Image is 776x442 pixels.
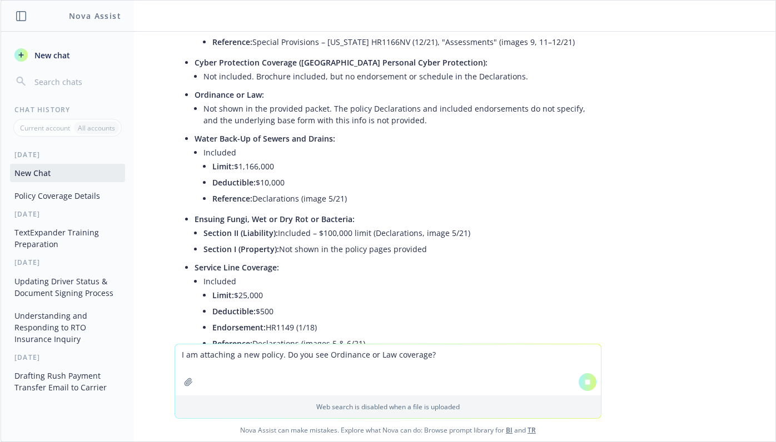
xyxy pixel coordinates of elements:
[203,68,590,84] li: Not included. Brochure included, but no endorsement or schedule in the Declarations.
[1,150,134,159] div: [DATE]
[212,322,266,333] span: Endorsement:
[212,177,256,188] span: Deductible:
[212,161,234,172] span: Limit:
[212,158,590,174] li: $1,166,000
[506,425,513,435] a: BI
[212,193,252,204] span: Reference:
[212,174,590,190] li: $10,000
[195,89,264,100] span: Ordinance or Law:
[203,273,590,354] li: Included
[212,190,590,207] li: Declarations (image 5/21)
[32,49,70,61] span: New chat
[5,419,771,441] span: Nova Assist can make mistakes. Explore what Nova can do: Browse prompt library for and
[203,101,590,128] li: Not shown in the provided packet. The policy Declarations and included endorsements do not specif...
[182,402,594,411] p: Web search is disabled when a file is uploaded
[203,228,278,238] span: Section II (Liability):
[10,187,125,205] button: Policy Coverage Details
[10,45,125,65] button: New chat
[78,123,115,133] p: All accounts
[212,338,252,349] span: Reference:
[10,223,125,253] button: TextExpander Training Preparation
[10,366,125,396] button: Drafting Rush Payment Transfer Email to Carrier
[203,144,590,209] li: Included
[1,105,134,114] div: Chat History
[195,262,279,273] span: Service Line Coverage:
[195,214,355,224] span: Ensuing Fungi, Wet or Dry Rot or Bacteria:
[212,37,252,47] span: Reference:
[212,335,590,351] li: Declarations (images 5 & 6/21)
[10,164,125,182] button: New Chat
[203,241,590,257] li: Not shown in the policy pages provided
[10,307,125,348] button: Understanding and Responding to RTO Insurance Inquiry
[1,353,134,362] div: [DATE]
[32,74,121,89] input: Search chats
[10,272,125,302] button: Updating Driver Status & Document Signing Process
[195,57,488,68] span: Cyber Protection Coverage ([GEOGRAPHIC_DATA] Personal Cyber Protection):
[195,133,335,144] span: Water Back-Up of Sewers and Drains:
[528,425,536,435] a: TR
[212,34,590,50] li: Special Provisions – [US_STATE] HR1166NV (12/21), "Assessments" (images 9, 11–12/21)
[69,10,121,22] h1: Nova Assist
[212,287,590,303] li: $25,000
[212,306,256,317] span: Deductible:
[1,209,134,219] div: [DATE]
[20,123,70,133] p: Current account
[212,303,590,319] li: $500
[203,225,590,241] li: Included – $100,000 limit (Declarations, image 5/21)
[203,244,279,254] span: Section I (Property):
[212,290,234,300] span: Limit:
[1,258,134,267] div: [DATE]
[212,319,590,335] li: HR1149 (1/18)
